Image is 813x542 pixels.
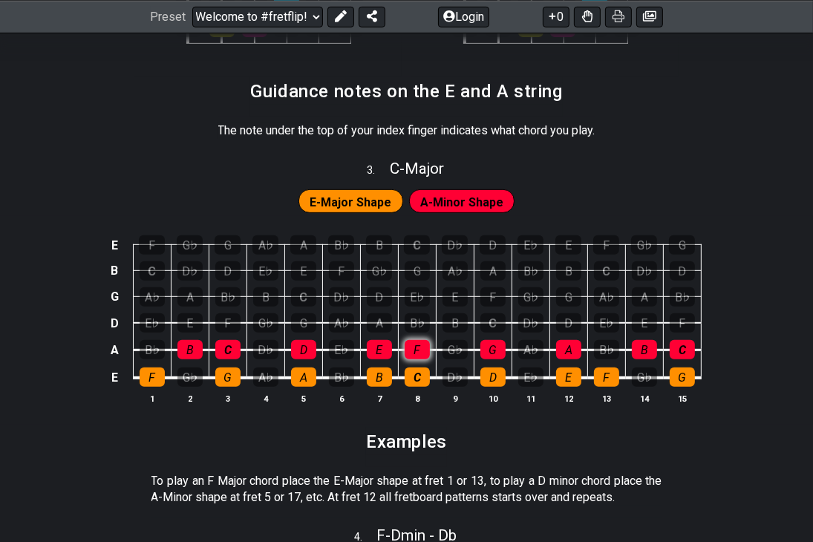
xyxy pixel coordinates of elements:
[670,287,695,307] div: B♭
[587,391,625,406] th: 13
[253,287,278,307] div: B
[405,368,430,387] div: C
[253,340,278,359] div: D♭
[253,368,278,387] div: A♭
[177,340,203,359] div: B
[327,6,354,27] button: Edit Preset
[632,340,657,359] div: B
[291,313,316,333] div: G
[480,340,506,359] div: G
[322,391,360,406] th: 6
[140,313,165,333] div: E♭
[105,336,123,364] td: A
[443,261,468,281] div: A♭
[398,391,436,406] th: 8
[555,235,581,255] div: E
[105,258,123,284] td: B
[670,368,695,387] div: G
[310,192,391,213] span: First enable full edit mode to edit
[177,313,203,333] div: E
[215,340,241,359] div: C
[140,287,165,307] div: A♭
[192,6,323,27] select: Preset
[670,340,695,359] div: C
[443,368,468,387] div: D♭
[405,340,430,359] div: F
[594,287,619,307] div: A♭
[359,6,385,27] button: Share Preset
[594,368,619,387] div: F
[518,340,543,359] div: A♭
[250,83,563,99] h2: Guidance notes on the E and A string
[253,313,278,333] div: G♭
[291,340,316,359] div: D
[390,160,444,177] span: C - Major
[480,235,506,255] div: D
[543,6,569,27] button: 0
[405,261,430,281] div: G
[291,287,316,307] div: C
[291,368,316,387] div: A
[518,368,543,387] div: E♭
[367,368,392,387] div: B
[252,235,278,255] div: A♭
[177,261,203,281] div: D♭
[139,235,165,255] div: F
[593,235,619,255] div: F
[284,391,322,406] th: 5
[329,368,354,387] div: B♭
[328,235,354,255] div: B♭
[209,391,246,406] th: 3
[151,10,186,24] span: Preset
[518,261,543,281] div: B♭
[443,340,468,359] div: G♭
[367,313,392,333] div: A
[442,235,468,255] div: D♭
[133,391,171,406] th: 1
[480,313,506,333] div: C
[556,313,581,333] div: D
[291,261,316,281] div: E
[329,340,354,359] div: E♭
[177,287,203,307] div: A
[518,287,543,307] div: G♭
[215,235,241,255] div: G
[474,391,512,406] th: 10
[605,6,632,27] button: Print
[140,340,165,359] div: B♭
[366,434,447,450] h2: Examples
[404,235,430,255] div: C
[367,261,392,281] div: G♭
[518,313,543,333] div: D♭
[594,261,619,281] div: C
[366,235,392,255] div: B
[329,261,354,281] div: F
[632,261,657,281] div: D♭
[246,391,284,406] th: 4
[632,368,657,387] div: G♭
[480,368,506,387] div: D
[368,163,390,179] span: 3 .
[517,235,543,255] div: E♭
[218,123,595,139] p: The note under the top of your index finger indicates what chord you play.
[436,391,474,406] th: 9
[594,313,619,333] div: E♭
[480,261,506,281] div: A
[215,261,241,281] div: D
[480,287,506,307] div: F
[177,368,203,387] div: G♭
[290,235,316,255] div: A
[556,287,581,307] div: G
[632,313,657,333] div: E
[443,313,468,333] div: B
[367,287,392,307] div: D
[556,368,581,387] div: E
[670,261,695,281] div: D
[512,391,549,406] th: 11
[636,6,663,27] button: Create image
[556,340,581,359] div: A
[631,235,657,255] div: G♭
[329,287,354,307] div: D♭
[420,192,503,213] span: First enable full edit mode to edit
[171,391,209,406] th: 2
